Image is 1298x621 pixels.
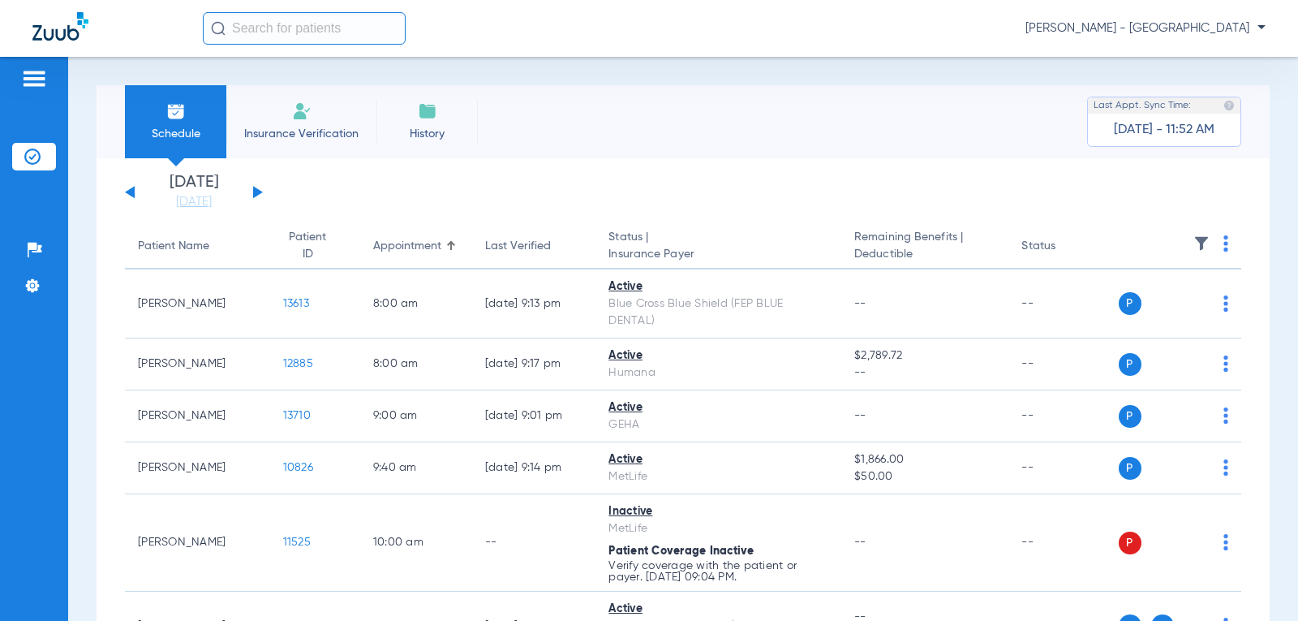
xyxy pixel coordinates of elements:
[1223,295,1228,312] img: group-dot-blue.svg
[360,270,472,339] td: 8:00 AM
[608,347,828,364] div: Active
[125,339,270,390] td: [PERSON_NAME]
[608,416,828,433] div: GEHA
[854,410,866,421] span: --
[608,546,754,557] span: Patient Coverage Inactive
[485,238,583,255] div: Last Verified
[472,494,596,592] td: --
[854,537,866,548] span: --
[1008,224,1118,270] th: Status
[854,298,866,309] span: --
[472,270,596,339] td: [DATE] 9:13 PM
[145,194,243,210] a: [DATE]
[283,298,309,309] span: 13613
[1094,97,1191,114] span: Last Appt. Sync Time:
[1223,235,1228,252] img: group-dot-blue.svg
[608,560,828,583] p: Verify coverage with the patient or payer. [DATE] 09:04 PM.
[32,12,88,41] img: Zuub Logo
[608,503,828,520] div: Inactive
[854,347,995,364] span: $2,789.72
[608,364,828,382] div: Humana
[283,229,347,263] div: Patient ID
[1119,292,1141,315] span: P
[137,126,214,142] span: Schedule
[1008,270,1118,339] td: --
[608,295,828,330] div: Blue Cross Blue Shield (FEP BLUE DENTAL)
[1119,353,1141,376] span: P
[1119,457,1141,480] span: P
[841,224,1008,270] th: Remaining Benefits |
[125,270,270,339] td: [PERSON_NAME]
[283,358,313,369] span: 12885
[1223,356,1228,372] img: group-dot-blue.svg
[138,238,209,255] div: Patient Name
[389,126,466,142] span: History
[1223,459,1228,476] img: group-dot-blue.svg
[854,451,995,468] span: $1,866.00
[472,390,596,442] td: [DATE] 9:01 PM
[1193,235,1210,252] img: filter.svg
[292,101,312,121] img: Manual Insurance Verification
[125,442,270,494] td: [PERSON_NAME]
[608,520,828,537] div: MetLife
[595,224,841,270] th: Status |
[125,494,270,592] td: [PERSON_NAME]
[1008,494,1118,592] td: --
[608,278,828,295] div: Active
[854,468,995,485] span: $50.00
[283,537,311,548] span: 11525
[1119,532,1141,554] span: P
[145,175,243,210] li: [DATE]
[418,101,437,121] img: History
[608,451,828,468] div: Active
[283,229,333,263] div: Patient ID
[1223,534,1228,550] img: group-dot-blue.svg
[608,468,828,485] div: MetLife
[373,238,459,255] div: Appointment
[360,339,472,390] td: 8:00 AM
[1114,122,1214,138] span: [DATE] - 11:52 AM
[1223,408,1228,424] img: group-dot-blue.svg
[1008,442,1118,494] td: --
[203,12,406,45] input: Search for patients
[138,238,257,255] div: Patient Name
[239,126,364,142] span: Insurance Verification
[1119,405,1141,428] span: P
[283,410,311,421] span: 13710
[608,399,828,416] div: Active
[608,601,828,618] div: Active
[125,390,270,442] td: [PERSON_NAME]
[854,364,995,382] span: --
[472,442,596,494] td: [DATE] 9:14 PM
[283,462,313,473] span: 10826
[1008,339,1118,390] td: --
[485,238,551,255] div: Last Verified
[608,246,828,263] span: Insurance Payer
[211,21,226,36] img: Search Icon
[1025,20,1266,37] span: [PERSON_NAME] - [GEOGRAPHIC_DATA]
[854,246,995,263] span: Deductible
[360,494,472,592] td: 10:00 AM
[360,390,472,442] td: 9:00 AM
[1008,390,1118,442] td: --
[472,339,596,390] td: [DATE] 9:17 PM
[373,238,441,255] div: Appointment
[360,442,472,494] td: 9:40 AM
[21,69,47,88] img: hamburger-icon
[1223,100,1235,111] img: last sync help info
[166,101,186,121] img: Schedule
